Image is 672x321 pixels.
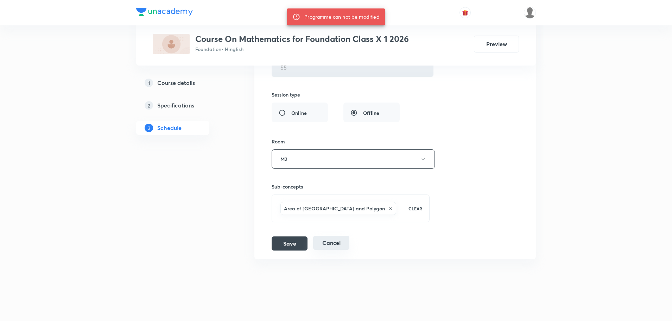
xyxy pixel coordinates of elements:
[313,236,349,250] button: Cancel
[524,7,536,19] img: Vivek Patil
[272,138,285,145] h6: Room
[459,7,471,18] button: avatar
[136,76,232,90] a: 1Course details
[157,124,182,132] h5: Schedule
[157,79,195,87] h5: Course details
[284,205,385,212] h6: Area of [GEOGRAPHIC_DATA] and Polygon
[408,205,422,212] p: CLEAR
[272,91,300,98] h6: Session type
[272,58,433,76] input: 55
[462,10,468,16] img: avatar
[272,183,430,190] h6: Sub-concepts
[145,79,153,87] p: 1
[195,34,409,44] h3: Course On Mathematics for Foundation Class X 1 2026
[304,11,379,23] div: Programme can not be modified
[195,45,409,53] p: Foundation • Hinglish
[136,8,193,18] a: Company Logo
[272,149,435,169] button: M2
[157,101,194,110] h5: Specifications
[136,8,193,16] img: Company Logo
[145,101,153,110] p: 2
[145,124,153,132] p: 3
[136,98,232,112] a: 2Specifications
[153,34,190,54] img: 2C54C91C-E982-44CA-A018-5C1C9CAA350D_plus.png
[474,36,519,53] button: Preview
[272,236,308,251] button: Save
